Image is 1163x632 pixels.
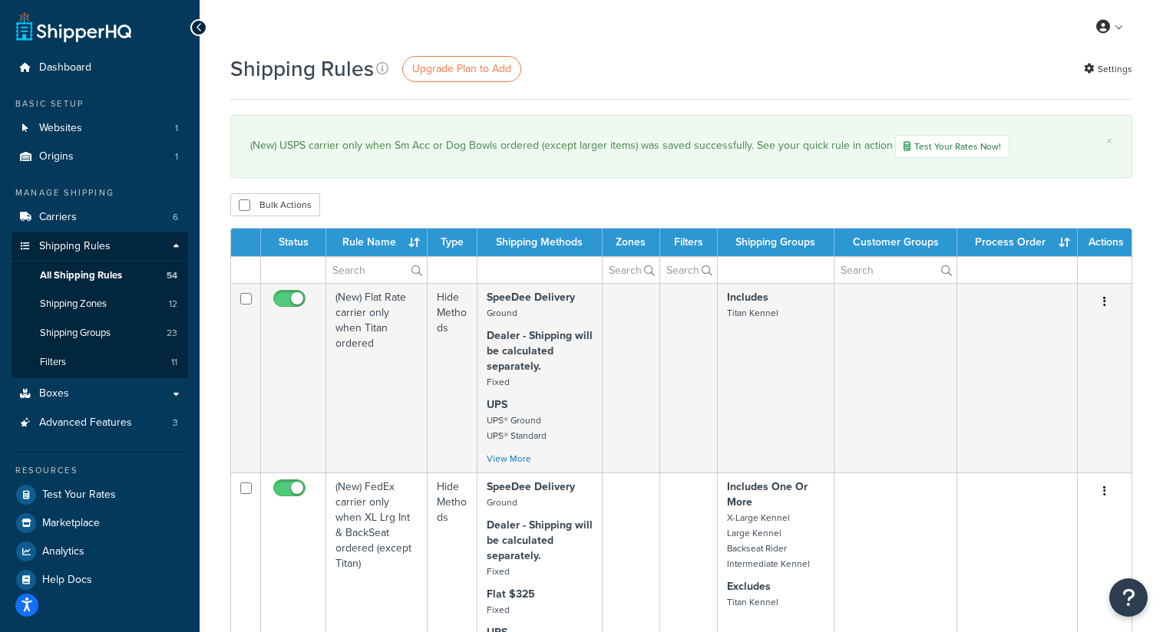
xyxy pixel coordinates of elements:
span: Carriers [39,211,77,224]
li: Carriers [12,203,188,232]
div: Manage Shipping [12,186,188,199]
input: Search [326,257,427,283]
th: Customer Groups [834,229,957,256]
a: Settings [1084,58,1132,80]
li: Shipping Rules [12,232,188,378]
span: 3 [173,416,178,430]
li: All Shipping Rules [12,262,188,290]
strong: Includes [727,289,768,305]
th: Shipping Methods [477,229,603,256]
th: Filters [660,229,718,256]
th: Status [261,229,326,256]
a: Shipping Groups 23 [12,319,188,347]
a: Shipping Rules [12,232,188,261]
small: Fixed [487,375,510,389]
span: Advanced Features [39,416,132,430]
button: Open Resource Center [1109,578,1148,617]
span: 1 [175,122,178,135]
small: Titan Kennel [727,595,778,609]
li: Shipping Groups [12,319,188,347]
span: All Shipping Rules [40,269,122,282]
a: Websites 1 [12,114,188,143]
th: Rule Name : activate to sort column ascending [326,229,428,256]
strong: UPS [487,397,507,413]
th: Type [428,229,477,256]
a: Dashboard [12,54,188,82]
a: Upgrade Plan to Add [402,56,521,82]
small: Titan Kennel [727,306,778,320]
strong: Dealer - Shipping will be calculated separately. [487,328,593,374]
span: Shipping Groups [40,327,111,340]
div: Resources [12,464,188,477]
span: Websites [39,122,82,135]
span: 6 [173,211,178,224]
a: ShipperHQ Home [16,12,131,42]
span: Filters [40,356,66,369]
a: Shipping Zones 12 [12,290,188,318]
span: 1 [175,150,178,163]
strong: SpeeDee Delivery [487,479,575,495]
small: Fixed [487,565,510,578]
input: Search [660,257,717,283]
input: Search [603,257,659,283]
span: 12 [169,298,177,311]
li: Advanced Features [12,409,188,437]
h1: Shipping Rules [230,54,374,84]
strong: SpeeDee Delivery [487,289,575,305]
li: Marketplace [12,509,188,537]
th: Shipping Groups [718,229,835,256]
div: Basic Setup [12,97,188,110]
input: Search [834,257,957,283]
span: Origins [39,150,74,163]
a: Test Your Rates Now! [895,135,1009,158]
a: × [1106,135,1112,147]
span: 11 [171,356,177,369]
span: Analytics [42,545,84,558]
span: 54 [167,269,177,282]
a: Help Docs [12,566,188,594]
small: Fixed [487,603,510,617]
span: Dashboard [39,61,91,74]
a: Boxes [12,380,188,408]
li: Filters [12,348,188,377]
a: View More [487,452,531,466]
strong: Excludes [727,578,771,594]
strong: Dealer - Shipping will be calculated separately. [487,517,593,564]
a: Origins 1 [12,143,188,171]
small: X-Large Kennel Large Kennel Backseat Rider Intermediate Kennel [727,511,810,571]
span: 23 [167,327,177,340]
strong: Flat $325 [487,586,535,602]
span: Shipping Zones [40,298,107,311]
span: Boxes [39,387,69,400]
strong: Includes One Or More [727,479,808,510]
span: Test Your Rates [42,489,116,502]
a: Carriers 6 [12,203,188,232]
th: Process Order : activate to sort column ascending [957,229,1078,256]
td: Hide Methods [428,283,477,472]
a: Test Your Rates [12,481,188,509]
small: Ground [487,495,517,509]
div: (New) USPS carrier only when Sm Acc or Dog Bowls ordered (except larger items) was saved successf... [250,135,1112,158]
li: Origins [12,143,188,171]
a: Analytics [12,538,188,565]
span: Upgrade Plan to Add [412,61,511,77]
th: Actions [1078,229,1132,256]
li: Websites [12,114,188,143]
small: UPS® Ground UPS® Standard [487,413,547,443]
span: Shipping Rules [39,240,111,253]
a: All Shipping Rules 54 [12,262,188,290]
a: Filters 11 [12,348,188,377]
small: Ground [487,306,517,320]
span: Help Docs [42,574,92,587]
td: (New) Flat Rate carrier only when Titan ordered [326,283,428,472]
span: Marketplace [42,517,100,530]
a: Advanced Features 3 [12,409,188,437]
th: Zones [603,229,660,256]
li: Shipping Zones [12,290,188,318]
button: Bulk Actions [230,193,320,216]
